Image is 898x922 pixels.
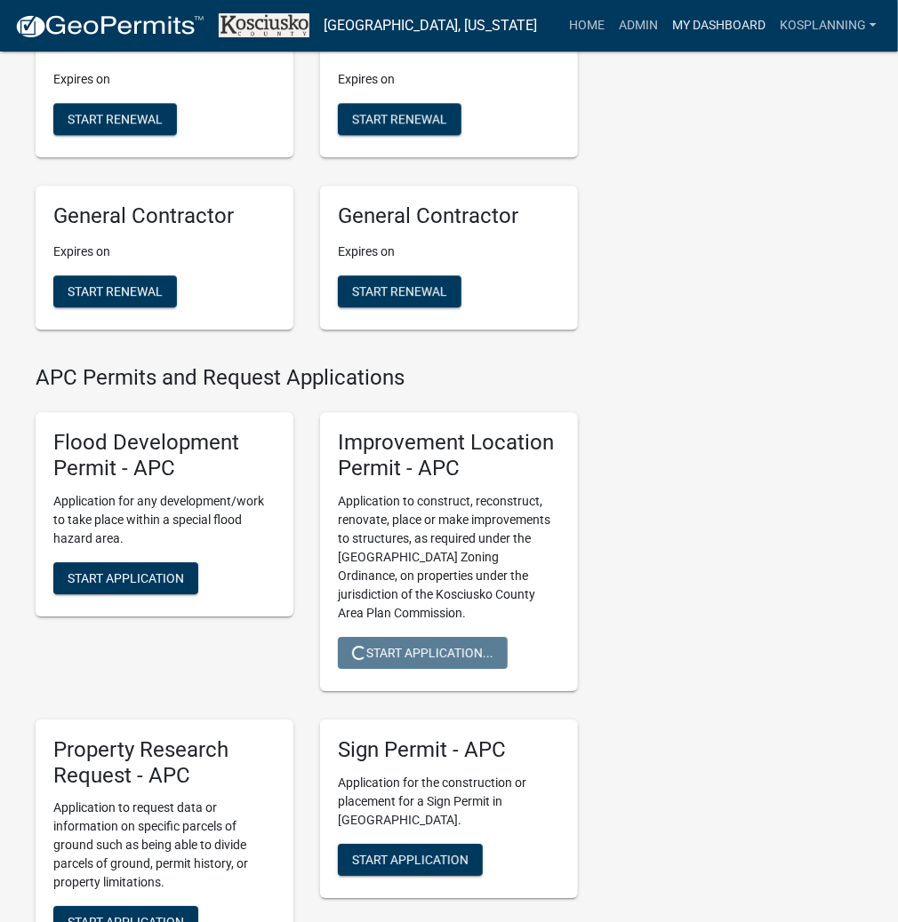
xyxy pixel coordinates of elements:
[338,242,560,261] p: Expires on
[665,9,773,43] a: My Dashboard
[53,799,276,892] p: Application to request data or information on specific parcels of ground such as being able to di...
[338,103,461,135] button: Start Renewal
[352,645,493,659] span: Start Application...
[68,111,163,125] span: Start Renewal
[36,365,578,391] h4: APC Permits and Request Applications
[773,9,884,43] a: kosplanning
[338,844,483,876] button: Start Application
[338,203,560,229] h5: General Contractor
[338,737,560,763] h5: Sign Permit - APC
[53,203,276,229] h5: General Contractor
[53,737,276,789] h5: Property Research Request - APC
[338,430,560,481] h5: Improvement Location Permit - APC
[219,13,309,37] img: Kosciusko County, Indiana
[612,9,665,43] a: Admin
[53,103,177,135] button: Start Renewal
[53,562,198,594] button: Start Application
[324,11,537,41] a: [GEOGRAPHIC_DATA], [US_STATE]
[53,275,177,307] button: Start Renewal
[352,852,469,866] span: Start Application
[68,570,184,584] span: Start Application
[338,637,508,669] button: Start Application...
[352,111,447,125] span: Start Renewal
[338,774,560,830] p: Application for the construction or placement for a Sign Permit in [GEOGRAPHIC_DATA].
[338,70,560,89] p: Expires on
[338,275,461,307] button: Start Renewal
[562,9,612,43] a: Home
[53,70,276,89] p: Expires on
[338,492,560,623] p: Application to construct, reconstruct, renovate, place or make improvements to structures, as req...
[53,492,276,548] p: Application for any development/work to take place within a special flood hazard area.
[68,284,163,298] span: Start Renewal
[53,430,276,481] h5: Flood Development Permit - APC
[53,242,276,261] p: Expires on
[352,284,447,298] span: Start Renewal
